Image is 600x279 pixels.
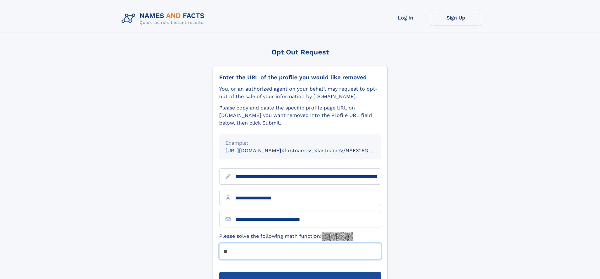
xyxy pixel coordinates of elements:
[213,48,388,56] div: Opt Out Request
[219,232,353,241] label: Please solve the following math function:
[119,10,210,27] img: Logo Names and Facts
[226,139,375,147] div: Example:
[380,10,431,25] a: Log In
[226,148,393,153] small: [URL][DOMAIN_NAME]<firstname>_<lastname>/NAF325G-xxxxxxxx
[219,85,381,100] div: You, or an authorized agent on your behalf, may request to opt-out of the sale of your informatio...
[219,74,381,81] div: Enter the URL of the profile you would like removed
[219,104,381,127] div: Please copy and paste the specific profile page URL on [DOMAIN_NAME] you want removed into the Pr...
[431,10,481,25] a: Sign Up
